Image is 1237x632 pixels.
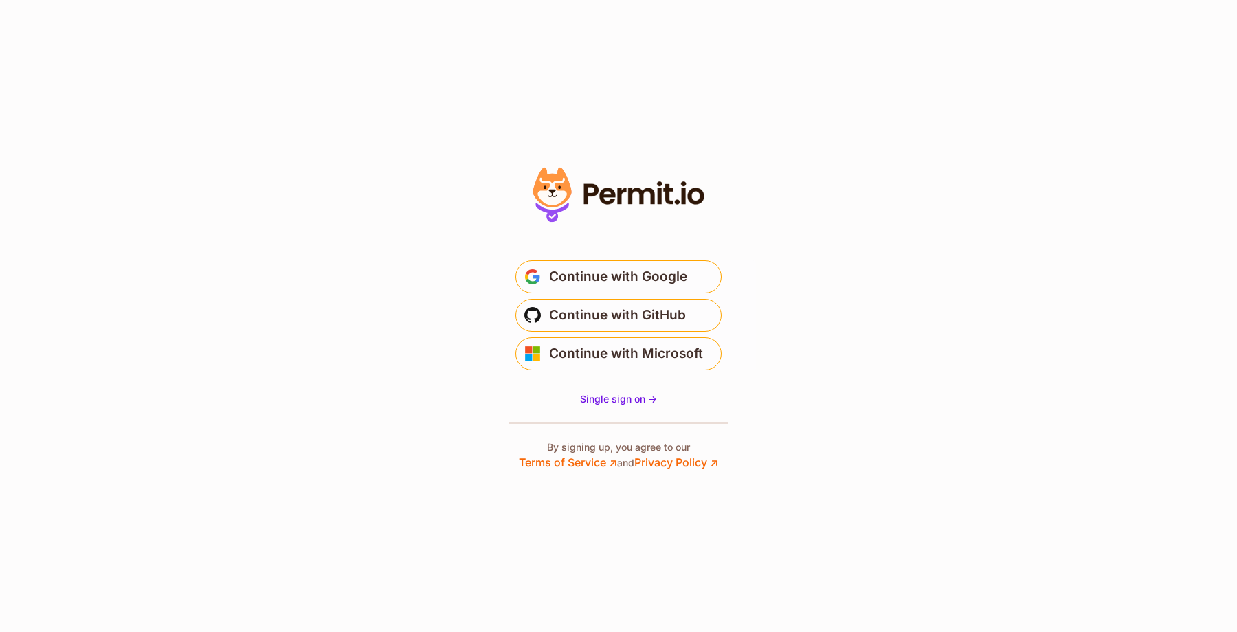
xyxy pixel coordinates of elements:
a: Terms of Service ↗ [519,455,617,469]
span: Continue with GitHub [549,304,686,326]
p: By signing up, you agree to our and [519,440,718,471]
a: Single sign on -> [580,392,657,406]
button: Continue with Microsoft [515,337,722,370]
a: Privacy Policy ↗ [634,455,718,469]
button: Continue with Google [515,260,722,293]
button: Continue with GitHub [515,299,722,332]
span: Single sign on -> [580,393,657,405]
span: Continue with Microsoft [549,343,703,365]
span: Continue with Google [549,266,687,288]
